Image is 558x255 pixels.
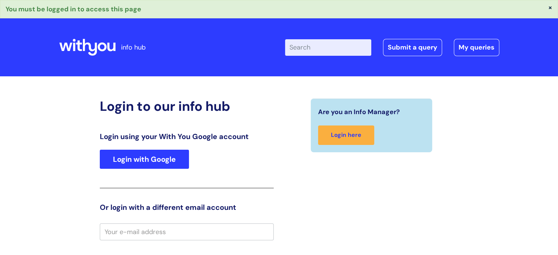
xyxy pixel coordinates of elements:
p: info hub [121,41,146,53]
a: My queries [454,39,499,56]
a: Login here [318,125,374,145]
a: Login with Google [100,150,189,169]
a: Submit a query [383,39,442,56]
input: Search [285,39,371,55]
button: × [548,4,552,11]
h3: Or login with a different email account [100,203,274,212]
h3: Login using your With You Google account [100,132,274,141]
span: Are you an Info Manager? [318,106,400,118]
input: Your e-mail address [100,223,274,240]
h2: Login to our info hub [100,98,274,114]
